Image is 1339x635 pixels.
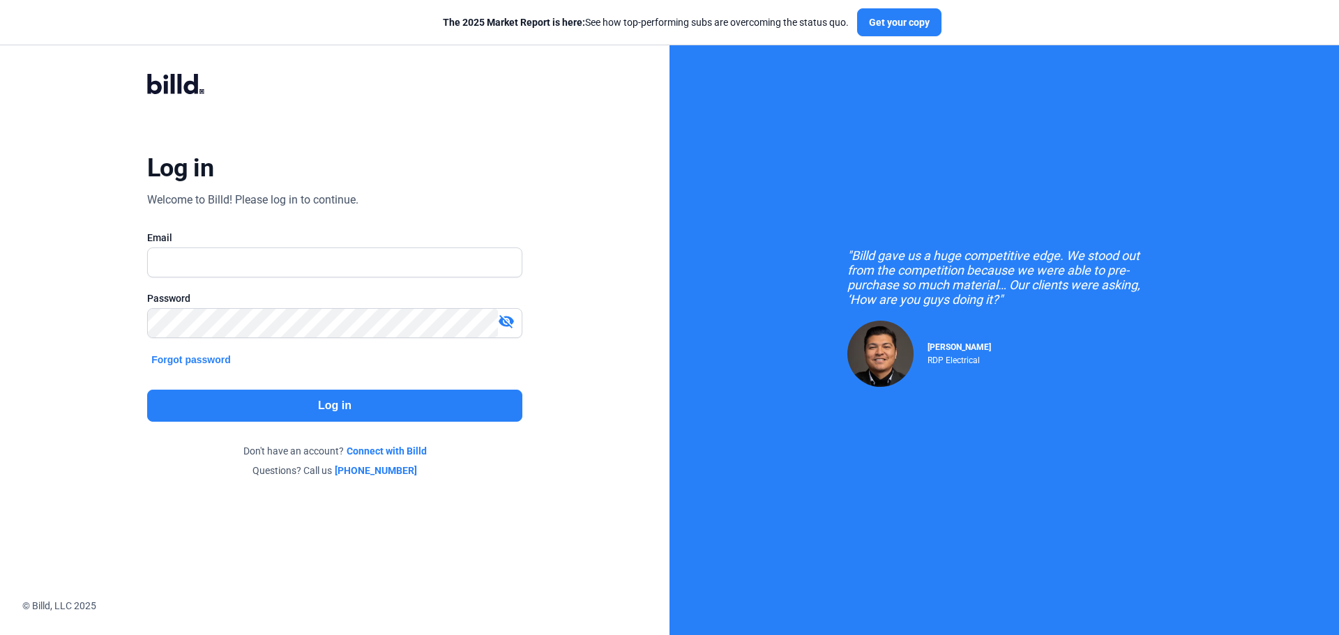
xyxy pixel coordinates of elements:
div: Log in [147,153,213,183]
button: Get your copy [857,8,941,36]
div: RDP Electrical [928,352,991,365]
button: Log in [147,390,522,422]
div: "Billd gave us a huge competitive edge. We stood out from the competition because we were able to... [847,248,1161,307]
a: [PHONE_NUMBER] [335,464,417,477]
div: Email [147,231,522,245]
img: Raul Pacheco [847,321,914,387]
div: See how top-performing subs are overcoming the status quo. [443,15,849,29]
div: Welcome to Billd! Please log in to continue. [147,192,358,208]
div: Password [147,291,522,305]
span: The 2025 Market Report is here: [443,17,585,28]
button: Forgot password [147,352,235,367]
a: Connect with Billd [347,444,427,458]
span: [PERSON_NAME] [928,342,991,352]
div: Don't have an account? [147,444,522,458]
mat-icon: visibility_off [498,313,515,330]
div: Questions? Call us [147,464,522,477]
